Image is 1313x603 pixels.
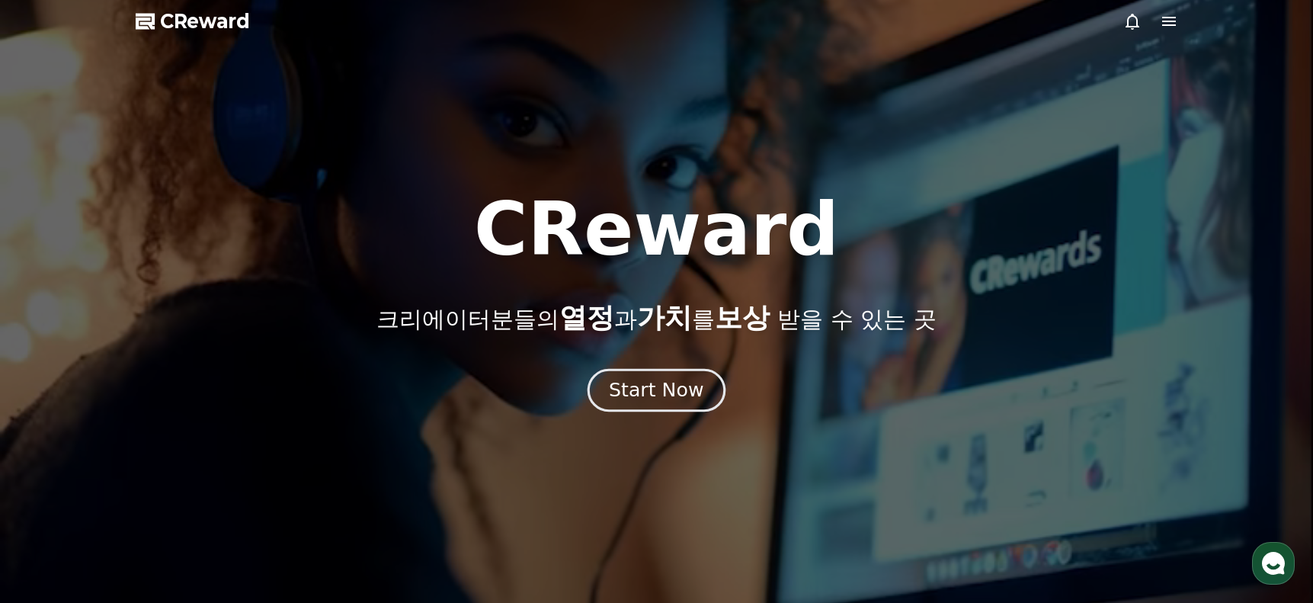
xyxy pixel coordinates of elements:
span: 열정 [559,302,614,333]
span: 홈 [48,499,57,512]
span: 가치 [637,302,692,333]
a: 대화 [101,476,197,515]
span: 설정 [235,499,254,512]
button: Start Now [588,368,725,412]
span: 대화 [139,500,158,512]
a: CReward [136,9,250,34]
div: Start Now [609,377,703,403]
span: CReward [160,9,250,34]
span: 보상 [715,302,770,333]
a: 홈 [5,476,101,515]
a: Start Now [591,385,722,399]
h1: CReward [474,193,839,266]
a: 설정 [197,476,293,515]
p: 크리에이터분들의 과 를 받을 수 있는 곳 [376,303,936,333]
